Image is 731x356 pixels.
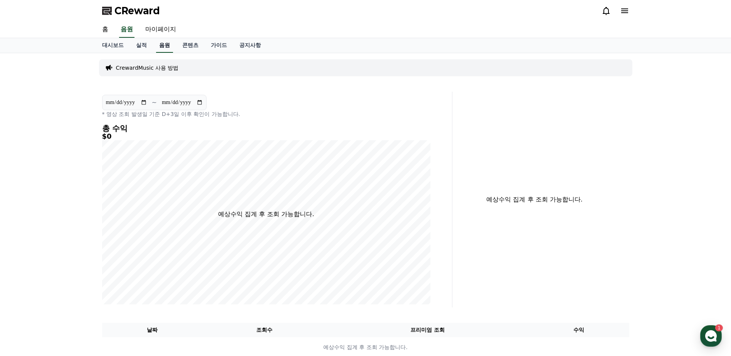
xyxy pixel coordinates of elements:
[130,38,153,53] a: 실적
[156,38,173,53] a: 음원
[233,38,267,53] a: 공지사항
[102,5,160,17] a: CReward
[119,22,134,38] a: 음원
[103,343,629,351] p: 예상수익 집계 후 조회 가능합니다.
[102,133,430,140] h5: $0
[78,244,81,250] span: 1
[218,210,314,219] p: 예상수익 집계 후 조회 가능합니다.
[24,256,29,262] span: 홈
[326,323,529,337] th: 프리미엄 조회
[152,98,157,107] p: ~
[96,38,130,53] a: 대시보드
[116,64,179,72] a: CrewardMusic 사용 방법
[2,244,51,264] a: 홈
[51,244,99,264] a: 1대화
[139,22,182,38] a: 마이페이지
[529,323,629,337] th: 수익
[102,323,203,337] th: 날짜
[202,323,326,337] th: 조회수
[71,256,80,262] span: 대화
[99,244,148,264] a: 설정
[96,22,114,38] a: 홈
[459,195,611,204] p: 예상수익 집계 후 조회 가능합니다.
[176,38,205,53] a: 콘텐츠
[102,110,430,118] p: * 영상 조회 발생일 기준 D+3일 이후 확인이 가능합니다.
[205,38,233,53] a: 가이드
[114,5,160,17] span: CReward
[102,124,430,133] h4: 총 수익
[119,256,128,262] span: 설정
